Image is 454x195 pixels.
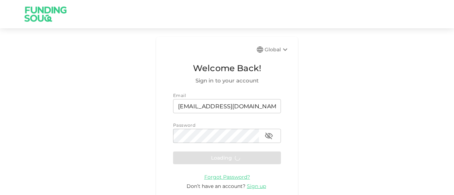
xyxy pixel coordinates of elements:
[204,173,250,180] a: Forgot Password?
[187,183,245,189] span: Don’t have an account?
[173,62,281,75] span: Welcome Back!
[173,99,281,113] input: email
[265,45,289,54] div: Global
[173,93,186,98] span: Email
[247,183,266,189] span: Sign up
[173,76,281,85] span: Sign in to your account
[173,129,259,143] input: password
[173,122,195,128] span: Password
